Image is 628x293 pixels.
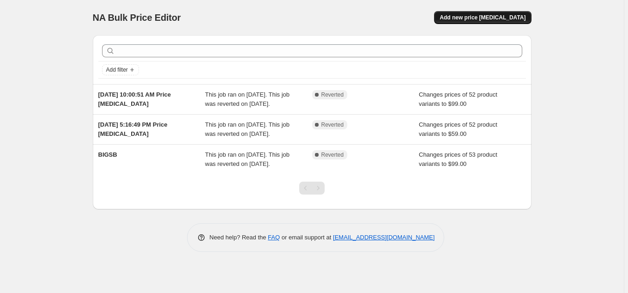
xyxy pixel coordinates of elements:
span: Reverted [321,91,344,98]
span: [DATE] 10:00:51 AM Price [MEDICAL_DATA] [98,91,171,107]
span: Need help? Read the [210,234,268,241]
span: [DATE] 5:16:49 PM Price [MEDICAL_DATA] [98,121,168,137]
span: Reverted [321,121,344,128]
span: Add filter [106,66,128,73]
span: or email support at [280,234,333,241]
button: Add filter [102,64,139,75]
span: Add new price [MEDICAL_DATA] [440,14,525,21]
span: This job ran on [DATE]. This job was reverted on [DATE]. [205,91,290,107]
span: Changes prices of 53 product variants to $99.00 [419,151,497,167]
nav: Pagination [299,182,325,195]
span: NA Bulk Price Editor [93,12,181,23]
span: Changes prices of 52 product variants to $99.00 [419,91,497,107]
span: This job ran on [DATE]. This job was reverted on [DATE]. [205,121,290,137]
button: Add new price [MEDICAL_DATA] [434,11,531,24]
span: This job ran on [DATE]. This job was reverted on [DATE]. [205,151,290,167]
span: Changes prices of 52 product variants to $59.00 [419,121,497,137]
span: BIGSB [98,151,117,158]
a: FAQ [268,234,280,241]
a: [EMAIL_ADDRESS][DOMAIN_NAME] [333,234,435,241]
span: Reverted [321,151,344,159]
